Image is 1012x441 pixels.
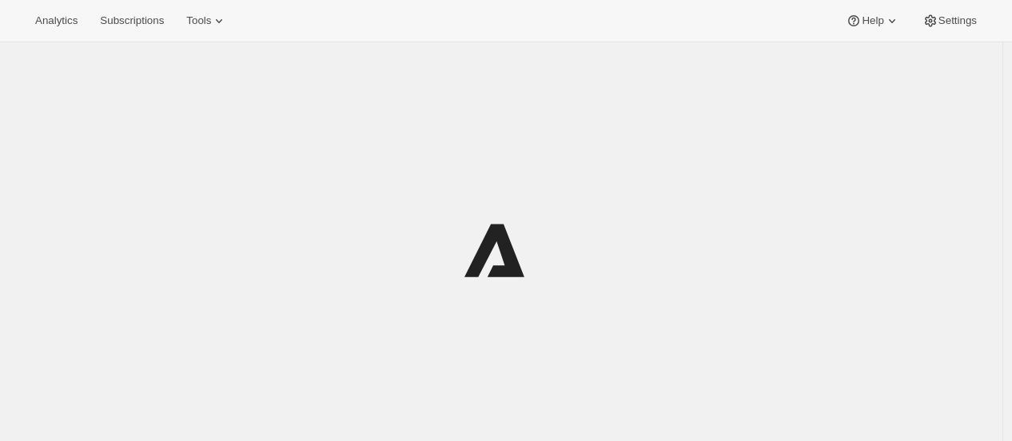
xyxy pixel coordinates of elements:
[90,10,173,32] button: Subscriptions
[100,14,164,27] span: Subscriptions
[186,14,211,27] span: Tools
[938,14,977,27] span: Settings
[35,14,78,27] span: Analytics
[177,10,237,32] button: Tools
[26,10,87,32] button: Analytics
[862,14,883,27] span: Help
[836,10,909,32] button: Help
[913,10,986,32] button: Settings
